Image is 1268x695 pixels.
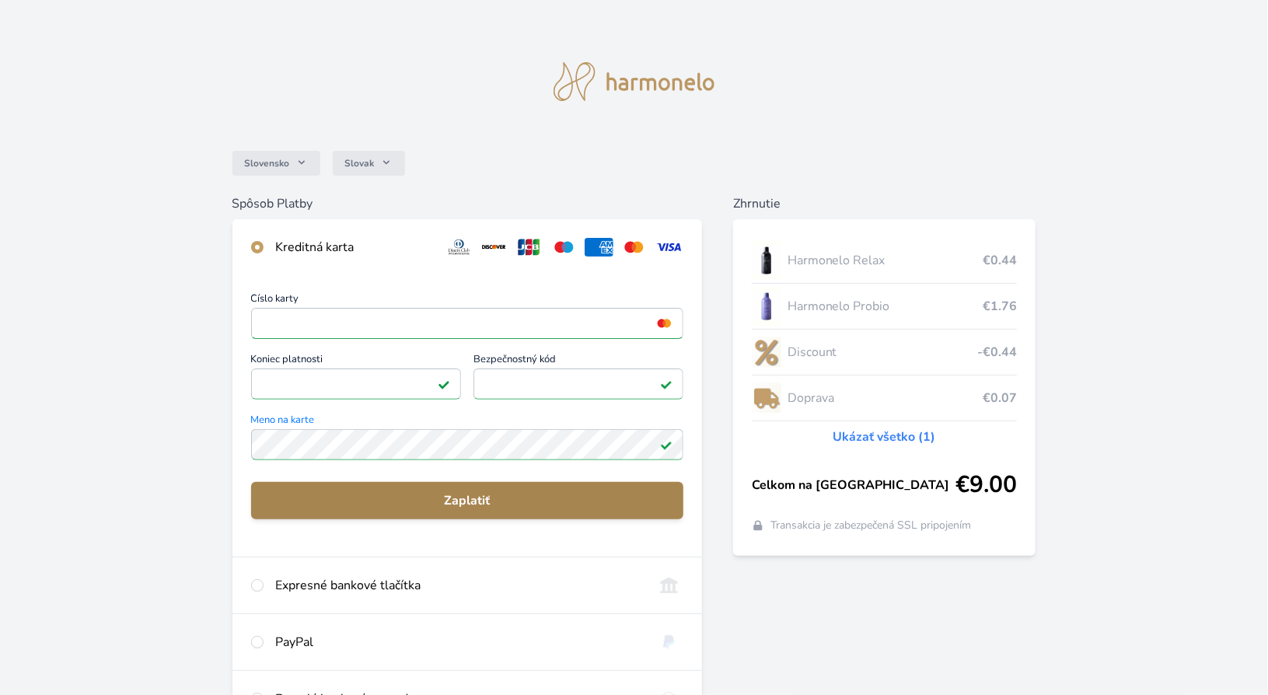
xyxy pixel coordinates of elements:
span: Harmonelo Probio [788,297,983,316]
img: mc.svg [620,238,648,257]
img: CLEAN_RELAX_se_stinem_x-lo.jpg [752,241,781,280]
span: Discount [788,343,978,361]
img: amex.svg [585,238,613,257]
img: Pole je platné [438,378,450,390]
iframe: To enrich screen reader interactions, please activate Accessibility in Grammarly extension settings [258,313,676,334]
span: Transakcia je zabezpečená SSL pripojením [770,518,971,533]
img: Pole je platné [660,378,672,390]
span: Bezpečnostný kód [473,354,683,368]
span: Číslo karty [251,294,683,308]
span: €0.44 [983,251,1017,270]
img: visa.svg [655,238,683,257]
span: Meno na karte [251,415,683,429]
button: Slovensko [232,151,320,176]
img: discover.svg [480,238,508,257]
img: onlineBanking_SK.svg [655,576,683,595]
input: Meno na kartePole je platné [251,429,684,460]
img: delivery-lo.png [752,379,781,417]
span: Slovensko [245,157,290,169]
h6: Spôsob Platby [232,194,702,213]
img: diners.svg [445,238,473,257]
img: CLEAN_PROBIO_se_stinem_x-lo.jpg [752,287,781,326]
span: €0.07 [983,389,1017,407]
img: discount-lo.png [752,333,781,372]
span: -€0.44 [977,343,1017,361]
span: Zaplatiť [264,491,671,510]
iframe: To enrich screen reader interactions, please activate Accessibility in Grammarly extension settings [258,373,454,395]
div: Kreditná karta [276,238,433,257]
img: maestro.svg [550,238,578,257]
iframe: To enrich screen reader interactions, please activate Accessibility in Grammarly extension settings [480,373,676,395]
img: mc [654,316,675,330]
h6: Zhrnutie [733,194,1036,213]
img: paypal.svg [655,633,683,651]
span: €1.76 [983,297,1017,316]
div: PayPal [276,633,642,651]
div: Expresné bankové tlačítka [276,576,642,595]
span: Koniec platnosti [251,354,461,368]
button: Slovak [333,151,405,176]
span: Celkom na [GEOGRAPHIC_DATA] [752,476,956,494]
span: Slovak [345,157,375,169]
img: jcb.svg [515,238,543,257]
img: Pole je platné [660,438,672,451]
span: Doprava [788,389,983,407]
span: €9.00 [955,471,1017,499]
button: Zaplatiť [251,482,683,519]
a: Ukázať všetko (1) [833,428,936,446]
img: logo.svg [554,62,715,101]
span: Harmonelo Relax [788,251,983,270]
